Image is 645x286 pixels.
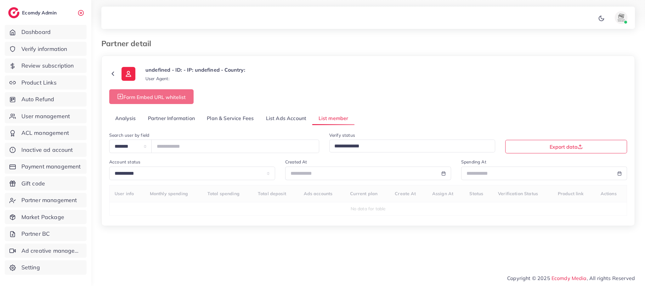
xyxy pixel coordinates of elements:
[5,176,87,191] a: Gift code
[109,112,142,125] a: Analysis
[21,129,69,137] span: ACL management
[109,89,194,104] button: Form Embed URL whitelist
[5,126,87,140] a: ACL management
[21,196,77,204] span: Partner management
[5,58,87,73] a: Review subscription
[329,132,355,138] label: Verify status
[552,275,587,281] a: Ecomdy Media
[122,67,135,81] img: ic-user-info.36bf1079.svg
[260,112,313,125] a: List Ads Account
[312,112,354,125] a: List member
[329,140,495,152] div: Search for option
[5,143,87,157] a: Inactive ad account
[5,92,87,107] a: Auto Refund
[5,260,87,275] a: Setting
[615,11,627,24] img: avatar
[21,95,54,103] span: Auto Refund
[8,7,58,18] a: logoEcomdy Admin
[21,45,67,53] span: Verify information
[21,263,40,272] span: Setting
[145,75,169,82] small: User Agent:
[5,193,87,207] a: Partner management
[5,75,87,90] a: Product Links
[21,112,70,120] span: User management
[461,159,486,165] label: Spending At
[21,213,64,221] span: Market Package
[21,162,81,171] span: Payment management
[550,144,583,149] span: Export data
[507,274,635,282] span: Copyright © 2025
[5,227,87,241] a: Partner BC
[5,109,87,124] a: User management
[5,42,87,56] a: Verify information
[5,159,87,174] a: Payment management
[332,141,487,151] input: Search for option
[109,132,149,138] label: Search user by field
[8,7,20,18] img: logo
[21,230,50,238] span: Partner BC
[285,159,307,165] label: Created At
[101,39,156,48] h3: Partner detail
[5,210,87,224] a: Market Package
[201,112,260,125] a: Plan & Service Fees
[22,10,58,16] h2: Ecomdy Admin
[145,66,245,74] p: undefined - ID: - IP: undefined - Country:
[587,274,635,282] span: , All rights Reserved
[21,146,73,154] span: Inactive ad account
[607,11,630,24] a: avatar
[142,112,201,125] a: Partner Information
[21,79,57,87] span: Product Links
[21,179,45,188] span: Gift code
[5,244,87,258] a: Ad creative management
[21,247,82,255] span: Ad creative management
[109,159,140,165] label: Account status
[21,62,74,70] span: Review subscription
[21,28,51,36] span: Dashboard
[5,25,87,39] a: Dashboard
[505,140,627,153] button: Export data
